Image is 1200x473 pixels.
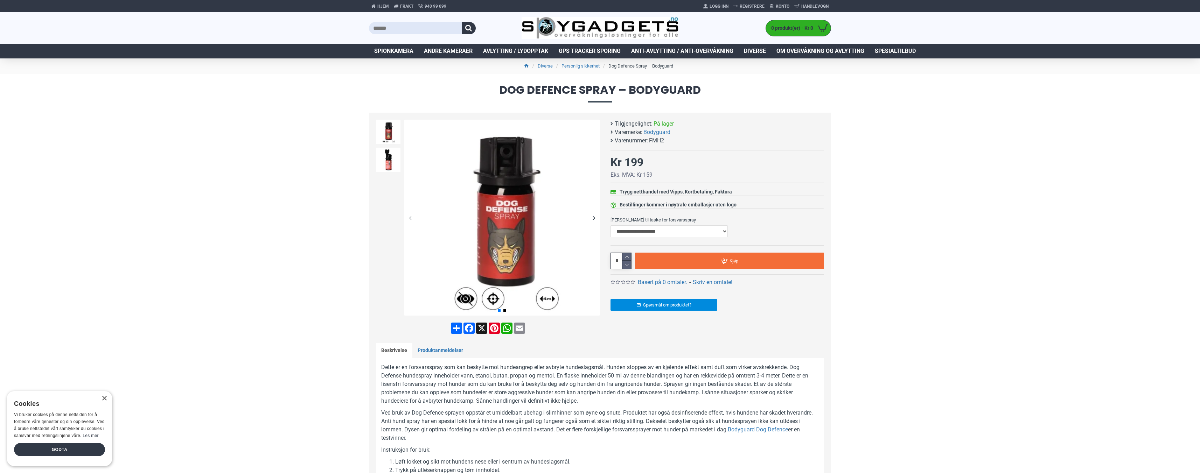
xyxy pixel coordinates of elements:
span: På lager [654,120,674,128]
a: Konto [767,1,792,12]
b: - [689,279,691,285]
span: Diverse [744,47,766,55]
a: Email [513,323,526,334]
span: Hjem [377,3,389,9]
b: Varenummer: [615,136,648,145]
a: Personlig sikkerhet [561,63,600,70]
a: Les mer, opens a new window [83,433,98,438]
span: Anti-avlytting / Anti-overvåkning [631,47,733,55]
img: Dog Defence Spray – Bodyguard - SpyGadgets.no [376,120,400,144]
a: Produktanmeldelser [412,343,468,358]
span: 940 99 099 [425,3,446,9]
a: Registrere [731,1,767,12]
a: Basert på 0 omtaler. [638,278,687,287]
span: Spionkamera [374,47,413,55]
a: WhatsApp [501,323,513,334]
a: Anti-avlytting / Anti-overvåkning [626,44,739,58]
a: Om overvåkning og avlytting [771,44,870,58]
div: Godta [14,443,105,456]
img: Dog Defence Spray – Bodyguard - SpyGadgets.no [376,148,400,172]
a: Pinterest [488,323,501,334]
div: Trygg netthandel med Vipps, Kortbetaling, Faktura [620,188,732,196]
span: 0 produkt(er) - Kr 0 [766,24,815,32]
a: Spørsmål om produktet? [611,299,717,311]
span: Frakt [400,3,413,9]
div: Close [102,396,107,401]
span: Dog Defence Spray – Bodyguard [369,84,831,102]
span: Go to slide 1 [498,309,501,312]
p: Dette er en forsvarsspray som kan beskytte mot hundeangrep eller avbryte hundeslagsmål. Hunden st... [381,363,819,405]
span: Vi bruker cookies på denne nettsiden for å forbedre våre tjenester og din opplevelse. Ved å bruke... [14,412,105,438]
span: Avlytting / Lydopptak [483,47,548,55]
a: Spesialtilbud [870,44,921,58]
p: Instruksjon for bruk: [381,446,819,454]
p: Ved bruk av Dog Defence sprayen oppstår et umiddelbart ubehag i slimhinner som øyne og snute. Pro... [381,409,819,442]
a: 0 produkt(er) - Kr 0 [766,20,831,36]
span: Logg Inn [710,3,728,9]
label: [PERSON_NAME] til taske for forsvarsspray [611,214,824,225]
div: Kr 199 [611,154,643,171]
a: Beskrivelse [376,343,412,358]
div: Previous slide [404,212,416,224]
div: Cookies [14,396,100,411]
span: GPS Tracker Sporing [559,47,621,55]
a: Bodyguard [643,128,670,136]
li: Løft lokket og sikt mot hundens nese eller i sentrum av hundeslagsmål. [395,458,819,466]
a: Skriv en omtale! [693,278,732,287]
span: Go to slide 2 [503,309,506,312]
span: Registrere [740,3,765,9]
a: Handlevogn [792,1,831,12]
img: Dog Defence Spray – Bodyguard - SpyGadgets.no [404,120,600,316]
a: Diverse [739,44,771,58]
span: Andre kameraer [424,47,473,55]
a: Diverse [538,63,553,70]
b: Tilgjengelighet: [615,120,653,128]
a: Avlytting / Lydopptak [478,44,553,58]
a: X [475,323,488,334]
img: SpyGadgets.no [522,17,679,40]
span: Kjøp [730,259,738,263]
a: GPS Tracker Sporing [553,44,626,58]
a: Andre kameraer [419,44,478,58]
span: Handlevogn [801,3,829,9]
div: Next slide [588,212,600,224]
b: Varemerke: [615,128,642,136]
span: FMH2 [649,136,664,145]
span: Om overvåkning og avlytting [776,47,864,55]
a: Bodyguard Dog Defence [728,425,788,434]
a: Logg Inn [701,1,731,12]
span: Spesialtilbud [875,47,916,55]
span: Konto [776,3,789,9]
a: Facebook [463,323,475,334]
a: Spionkamera [369,44,419,58]
div: Bestillinger kommer i nøytrale emballasjer uten logo [620,201,737,209]
a: Share [450,323,463,334]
